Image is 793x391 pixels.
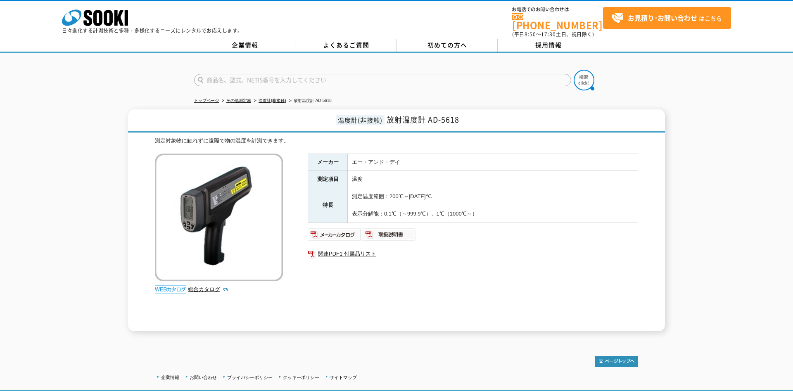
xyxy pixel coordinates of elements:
a: 関連PDF1 付属品リスト [308,249,638,259]
img: トップページへ [595,356,638,367]
td: エー・アンド・デイ [348,154,638,171]
a: メーカーカタログ [308,233,362,239]
a: 取扱説明書 [362,233,416,239]
a: 企業情報 [194,39,295,52]
span: 温度計(非接触) [336,115,385,125]
p: 日々進化する計測技術と多種・多様化するニーズにレンタルでお応えします。 [62,28,243,33]
input: 商品名、型式、NETIS番号を入力してください [194,74,571,86]
th: 特長 [308,188,348,223]
span: 17:30 [541,31,556,38]
span: (平日 ～ 土日、祝日除く) [512,31,594,38]
span: はこちら [611,12,722,24]
a: お問い合わせ [190,375,217,380]
img: メーカーカタログ [308,228,362,241]
a: 初めての方へ [396,39,498,52]
div: 測定対象物に触れずに遠隔で物の温度を計測できます。 [155,137,638,145]
a: [PHONE_NUMBER] [512,13,603,30]
a: 企業情報 [161,375,179,380]
a: クッキーポリシー [283,375,319,380]
span: 放射温度計 AD-5618 [387,114,459,125]
span: 初めての方へ [427,40,467,50]
a: よくあるご質問 [295,39,396,52]
img: 放射温度計 AD-5618 [155,154,283,281]
a: プライバシーポリシー [227,375,273,380]
img: btn_search.png [574,70,594,90]
td: 測定温度範囲：200℃～[DATE]℃ 表示分解能：0.1℃（～999.9℃）、1℃（1000℃～） [348,188,638,223]
span: お電話でのお問い合わせは [512,7,603,12]
a: お見積り･お問い合わせはこちら [603,7,731,29]
strong: お見積り･お問い合わせ [628,13,697,23]
a: その他測定器 [226,98,251,103]
img: webカタログ [155,285,186,294]
td: 温度 [348,171,638,188]
a: 採用情報 [498,39,599,52]
span: 8:50 [525,31,536,38]
a: サイトマップ [330,375,357,380]
img: 取扱説明書 [362,228,416,241]
a: トップページ [194,98,219,103]
a: 温度計(非接触) [259,98,286,103]
th: 測定項目 [308,171,348,188]
th: メーカー [308,154,348,171]
li: 放射温度計 AD-5618 [287,97,332,105]
a: 総合カタログ [188,286,228,292]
